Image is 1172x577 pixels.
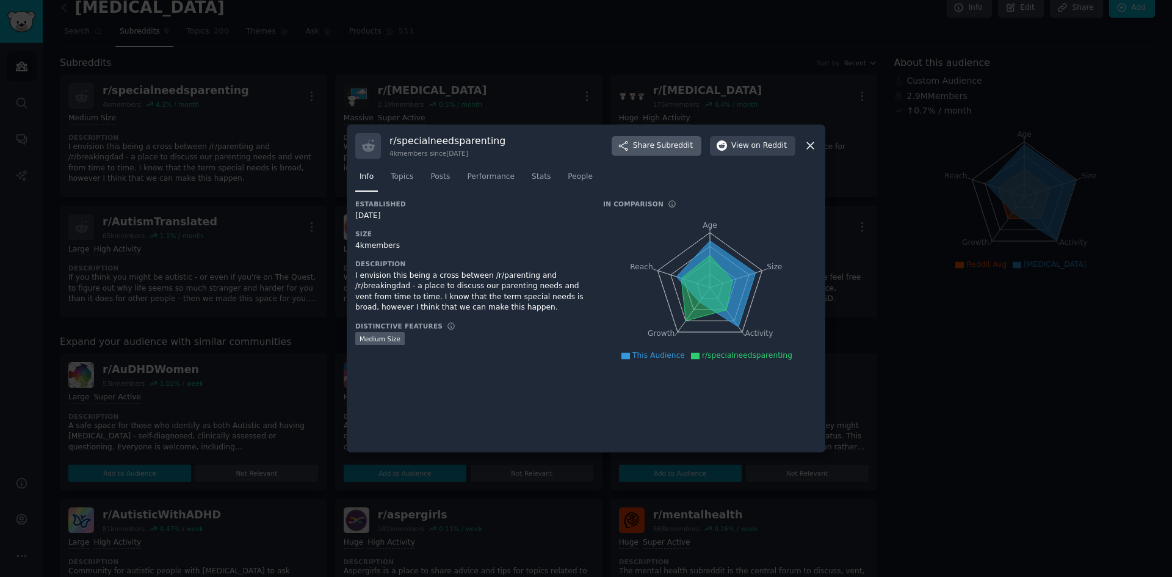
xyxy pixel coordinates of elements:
[710,136,795,156] button: Viewon Reddit
[563,167,597,192] a: People
[612,136,701,156] button: ShareSubreddit
[430,172,450,183] span: Posts
[767,262,782,270] tspan: Size
[355,200,586,208] h3: Established
[355,270,586,313] div: I envision this being a cross between /r/parenting and /r/breakingdad - a place to discuss our pa...
[632,351,685,360] span: This Audience
[731,140,787,151] span: View
[355,241,586,252] div: 4k members
[389,134,505,147] h3: r/ specialneedsparenting
[532,172,551,183] span: Stats
[355,259,586,268] h3: Description
[633,140,693,151] span: Share
[751,140,787,151] span: on Reddit
[355,332,405,345] div: Medium Size
[467,172,515,183] span: Performance
[355,211,586,222] div: [DATE]
[648,329,675,338] tspan: Growth
[355,167,378,192] a: Info
[603,200,664,208] h3: In Comparison
[426,167,454,192] a: Posts
[355,322,443,330] h3: Distinctive Features
[463,167,519,192] a: Performance
[360,172,374,183] span: Info
[703,221,717,230] tspan: Age
[745,329,773,338] tspan: Activity
[355,230,586,238] h3: Size
[389,149,505,158] div: 4k members since [DATE]
[702,351,792,360] span: r/specialneedsparenting
[630,262,653,270] tspan: Reach
[527,167,555,192] a: Stats
[568,172,593,183] span: People
[657,140,693,151] span: Subreddit
[386,167,418,192] a: Topics
[391,172,413,183] span: Topics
